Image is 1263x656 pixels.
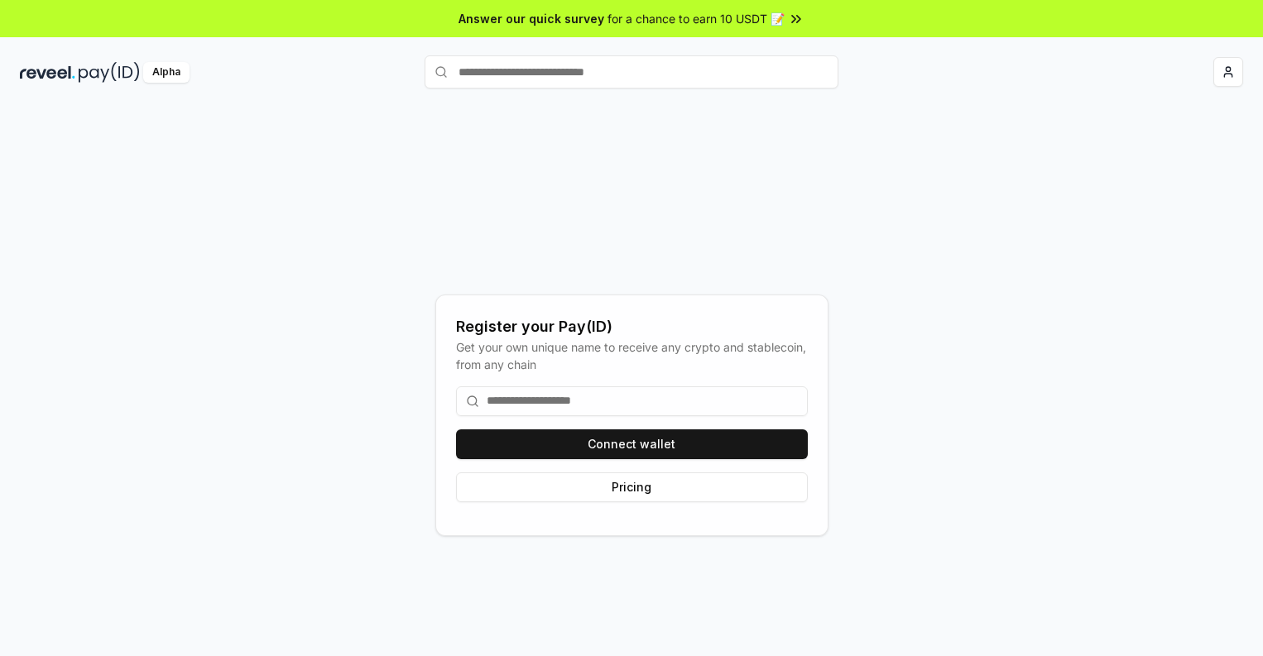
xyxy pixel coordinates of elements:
img: reveel_dark [20,62,75,83]
span: for a chance to earn 10 USDT 📝 [607,10,785,27]
button: Pricing [456,472,808,502]
button: Connect wallet [456,429,808,459]
div: Register your Pay(ID) [456,315,808,338]
img: pay_id [79,62,140,83]
div: Get your own unique name to receive any crypto and stablecoin, from any chain [456,338,808,373]
div: Alpha [143,62,190,83]
span: Answer our quick survey [459,10,604,27]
